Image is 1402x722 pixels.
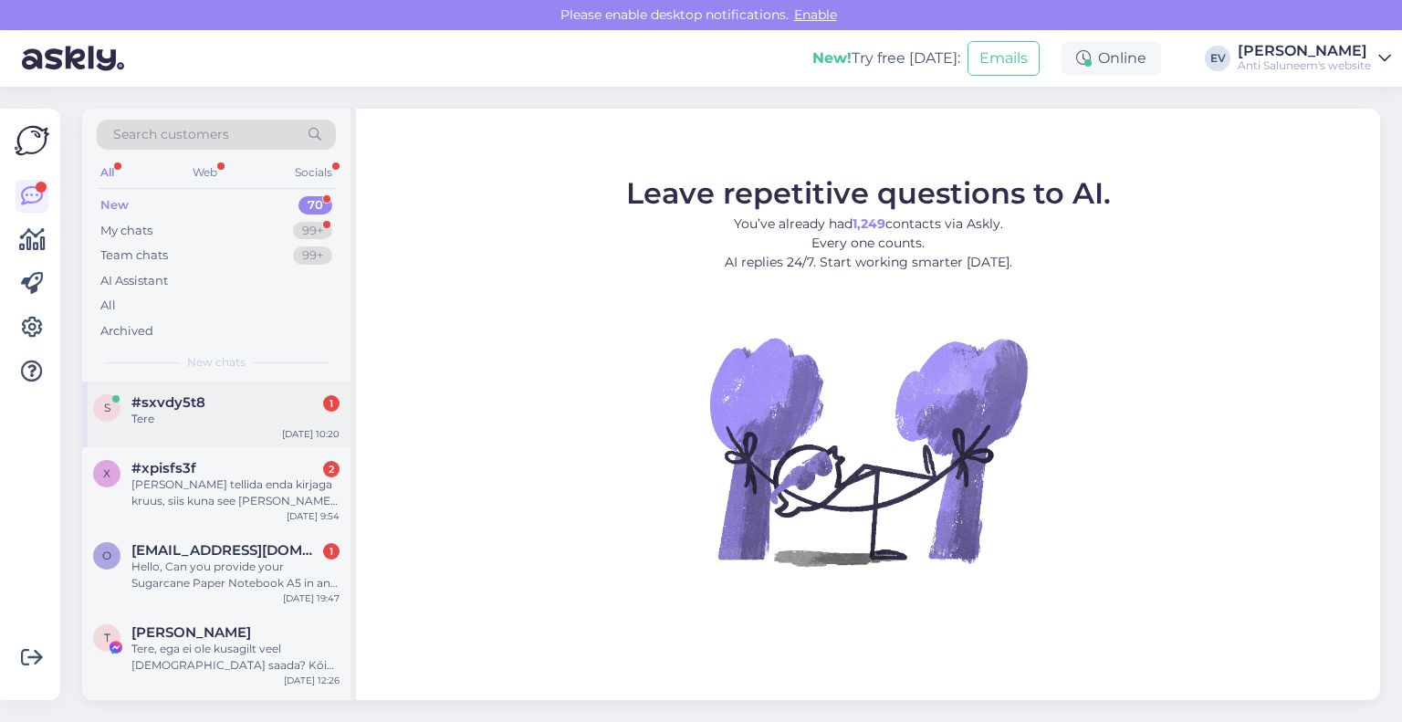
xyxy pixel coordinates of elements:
div: Hello, Can you provide your Sugarcane Paper Notebook A5 in an unlined (blank) version? The produc... [131,559,340,591]
span: T [104,631,110,644]
div: Tere [131,411,340,427]
b: 1,249 [853,215,885,232]
img: No Chat active [704,287,1032,615]
div: Team chats [100,246,168,265]
span: Triin Mägi [131,624,251,641]
div: [PERSON_NAME] tellida enda kirjaga kruus, siis kuna see [PERSON_NAME] jõuaks? Tellimus [GEOGRAPHI... [131,476,340,509]
span: s [104,401,110,414]
div: [PERSON_NAME] [1238,44,1371,58]
div: 1 [323,543,340,560]
div: EV [1205,46,1230,71]
div: [DATE] 9:54 [287,509,340,523]
a: [PERSON_NAME]Anti Saluneem's website [1238,44,1391,73]
div: Online [1062,42,1161,75]
div: 99+ [293,222,332,240]
img: Askly Logo [15,123,49,158]
div: 2 [323,461,340,477]
div: [DATE] 19:47 [283,591,340,605]
div: Try free [DATE]: [812,47,960,69]
div: Tere, ega ei ole kusagilt veel [DEMOGRAPHIC_DATA] saada? Kõik läksid välja [131,641,340,674]
div: AI Assistant [100,272,168,290]
span: Search customers [113,125,229,144]
div: 99+ [293,246,332,265]
span: x [103,466,110,480]
div: Anti Saluneem's website [1238,58,1371,73]
div: [DATE] 10:20 [282,427,340,441]
span: Enable [789,6,842,23]
span: otopix@gmail.com [131,542,321,559]
div: [DATE] 12:26 [284,674,340,687]
div: 1 [323,395,340,412]
div: 70 [298,196,332,215]
div: All [100,297,116,315]
span: #sxvdy5t8 [131,394,205,411]
div: Socials [291,161,336,184]
span: o [102,549,111,562]
b: New! [812,49,852,67]
div: My chats [100,222,152,240]
span: Leave repetitive questions to AI. [626,175,1111,211]
div: Web [189,161,221,184]
p: You’ve already had contacts via Askly. Every one counts. AI replies 24/7. Start working smarter [... [626,215,1111,272]
div: Archived [100,322,153,340]
span: New chats [187,354,246,371]
div: New [100,196,129,215]
button: Emails [968,41,1040,76]
div: All [97,161,118,184]
span: #xpisfs3f [131,460,196,476]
